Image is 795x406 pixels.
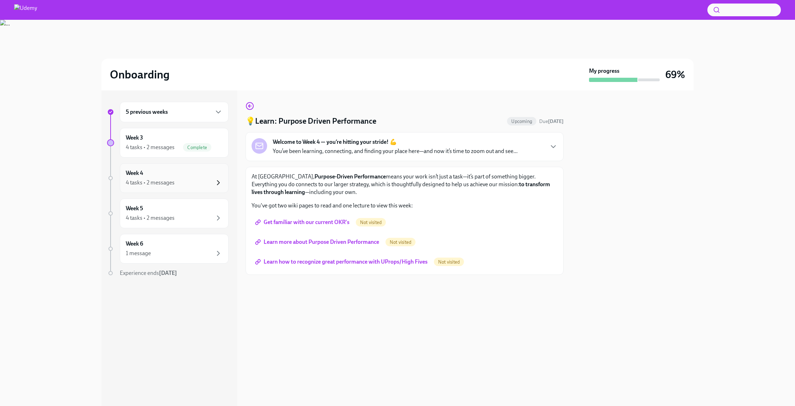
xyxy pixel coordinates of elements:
[159,270,177,276] strong: [DATE]
[252,255,432,269] a: Learn how to recognize great performance with UProps/High Fives
[434,259,464,265] span: Not visited
[273,138,397,146] strong: Welcome to Week 4 — you’re hitting your stride! 💪
[126,169,143,177] h6: Week 4
[126,249,151,257] div: 1 message
[126,108,168,116] h6: 5 previous weeks
[120,102,229,122] div: 5 previous weeks
[257,258,428,265] span: Learn how to recognize great performance with UProps/High Fives
[126,205,143,212] h6: Week 5
[257,239,379,246] span: Learn more about Purpose Driven Performance
[246,116,376,126] h4: 💡Learn: Purpose Driven Performance
[107,128,229,158] a: Week 34 tasks • 2 messagesComplete
[107,199,229,228] a: Week 54 tasks • 2 messages
[548,118,564,124] strong: [DATE]
[273,147,518,155] p: You’ve been learning, connecting, and finding your place here—and now it’s time to zoom out and s...
[589,67,619,75] strong: My progress
[126,179,175,187] div: 4 tasks • 2 messages
[126,134,143,142] h6: Week 3
[356,220,386,225] span: Not visited
[107,163,229,193] a: Week 44 tasks • 2 messages
[126,143,175,151] div: 4 tasks • 2 messages
[126,240,143,248] h6: Week 6
[126,214,175,222] div: 4 tasks • 2 messages
[252,235,384,249] a: Learn more about Purpose Driven Performance
[14,4,37,16] img: Udemy
[107,234,229,264] a: Week 61 message
[252,173,558,196] p: At [GEOGRAPHIC_DATA], means your work isn’t just a task—it’s part of something bigger. Everything...
[539,118,564,125] span: September 6th, 2025 08:00
[120,270,177,276] span: Experience ends
[110,67,170,82] h2: Onboarding
[257,219,349,226] span: Get familiar with our current OKR's
[183,145,211,150] span: Complete
[507,119,536,124] span: Upcoming
[252,202,558,210] p: You've got two wiki pages to read and one lecture to view this week:
[385,240,416,245] span: Not visited
[539,118,564,124] span: Due
[252,215,354,229] a: Get familiar with our current OKR's
[665,68,685,81] h3: 69%
[314,173,386,180] strong: Purpose-Driven Performance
